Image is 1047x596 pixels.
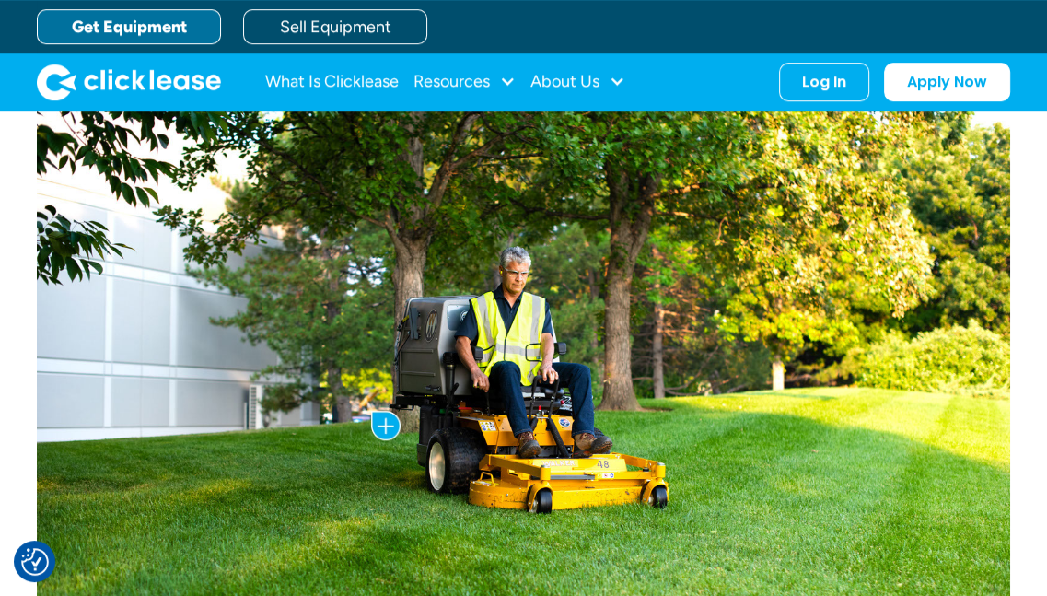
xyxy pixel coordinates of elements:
[884,63,1010,101] a: Apply Now
[37,64,221,100] img: Clicklease logo
[530,64,625,100] div: About Us
[21,548,49,576] img: Revisit consent button
[37,64,221,100] a: home
[243,9,427,44] a: Sell Equipment
[371,411,401,440] img: Plus icon with blue background
[37,9,221,44] a: Get Equipment
[802,73,846,91] div: Log In
[413,64,516,100] div: Resources
[265,64,399,100] a: What Is Clicklease
[21,548,49,576] button: Consent Preferences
